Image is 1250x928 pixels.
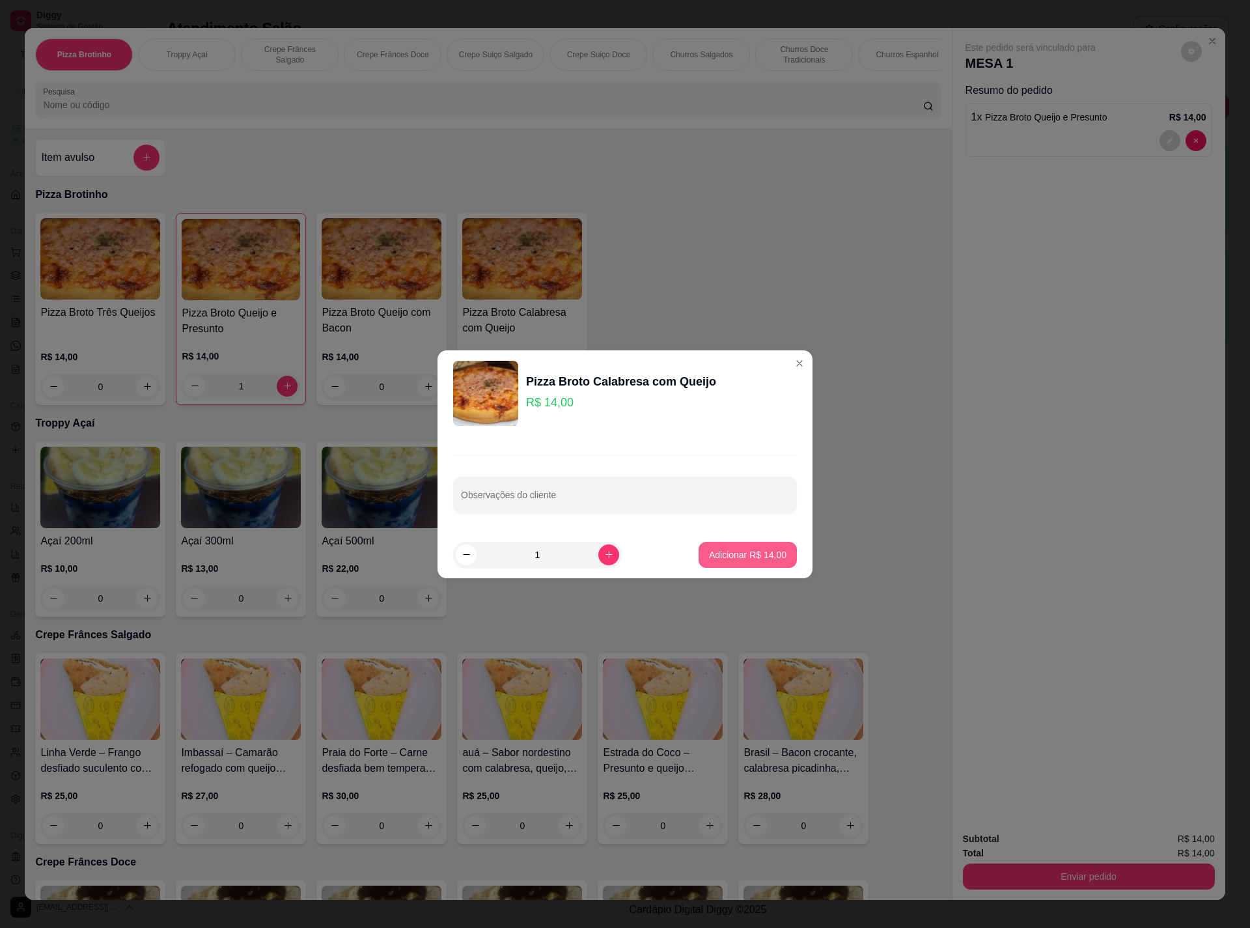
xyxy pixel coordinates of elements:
button: decrease-product-quantity [456,544,477,565]
button: Close [789,353,810,374]
button: Adicionar R$ 14,00 [699,542,797,568]
img: product-image [453,361,518,426]
div: Pizza Broto Calabresa com Queijo [526,373,716,391]
p: R$ 14,00 [526,393,716,412]
p: Adicionar R$ 14,00 [709,548,786,561]
button: increase-product-quantity [598,544,619,565]
input: Observações do cliente [461,494,789,507]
